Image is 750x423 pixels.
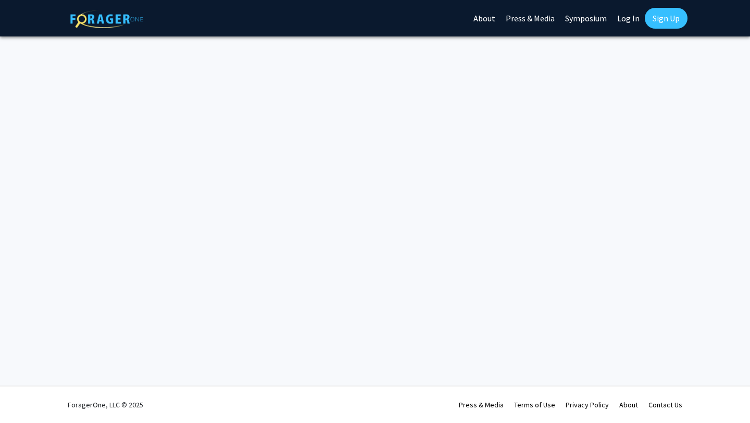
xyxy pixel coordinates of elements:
a: About [619,400,638,409]
div: ForagerOne, LLC © 2025 [68,387,143,423]
a: Contact Us [648,400,682,409]
a: Privacy Policy [566,400,609,409]
a: Press & Media [459,400,504,409]
a: Terms of Use [514,400,555,409]
a: Sign Up [645,8,687,29]
img: ForagerOne Logo [70,10,143,28]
